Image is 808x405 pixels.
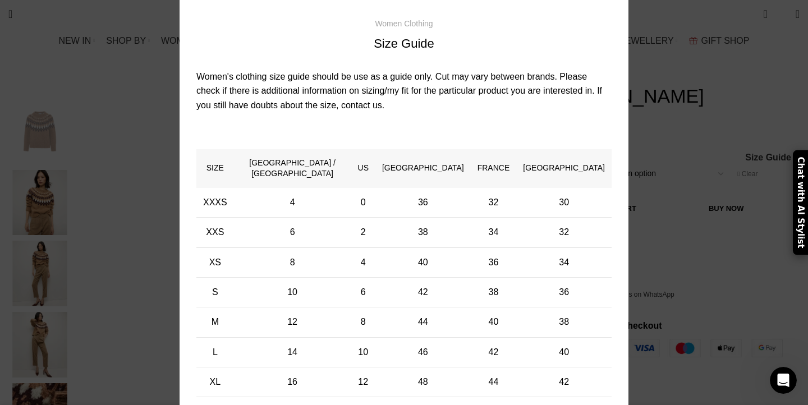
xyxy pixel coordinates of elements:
td: 8 [351,307,375,337]
td: 46 [375,337,471,367]
td: S [196,277,234,307]
td: US [351,149,375,188]
h4: Size Guide [374,35,434,53]
td: 40 [471,307,517,337]
div: Women Clothing [375,17,433,30]
td: M [196,307,234,337]
td: 44 [471,367,517,397]
td: 4 [234,188,351,218]
td: XL [196,367,234,397]
td: 42 [471,337,517,367]
td: 36 [516,277,612,307]
td: 36 [471,247,517,277]
p: Women's clothing size guide should be use as a guide only. Cut may vary between brands. Please ch... [196,70,612,113]
td: 40 [375,247,471,277]
td: 0 [351,188,375,218]
td: 8 [234,247,351,277]
td: 34 [471,218,517,247]
td: 48 [375,367,471,397]
td: XS [196,247,234,277]
td: 6 [234,218,351,247]
td: 12 [234,307,351,337]
td: 10 [234,277,351,307]
td: 16 [234,367,351,397]
td: 34 [516,247,612,277]
td: 38 [375,218,471,247]
td: 32 [471,188,517,218]
td: 36 [375,188,471,218]
td: 6 [351,277,375,307]
td: 42 [516,367,612,397]
td: 38 [516,307,612,337]
td: 42 [375,277,471,307]
td: 4 [351,247,375,277]
td: XXS [196,218,234,247]
td: [GEOGRAPHIC_DATA] / [GEOGRAPHIC_DATA] [234,149,351,188]
td: 44 [375,307,471,337]
td: [GEOGRAPHIC_DATA] [375,149,471,188]
td: 10 [351,337,375,367]
td: L [196,337,234,367]
td: 14 [234,337,351,367]
iframe: Intercom live chat [770,367,797,394]
td: 40 [516,337,612,367]
td: XXXS [196,188,234,218]
td: 38 [471,277,517,307]
td: [GEOGRAPHIC_DATA] [516,149,612,188]
td: 30 [516,188,612,218]
td: France [471,149,517,188]
td: 12 [351,367,375,397]
td: Size [196,149,234,188]
td: 2 [351,218,375,247]
td: 32 [516,218,612,247]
